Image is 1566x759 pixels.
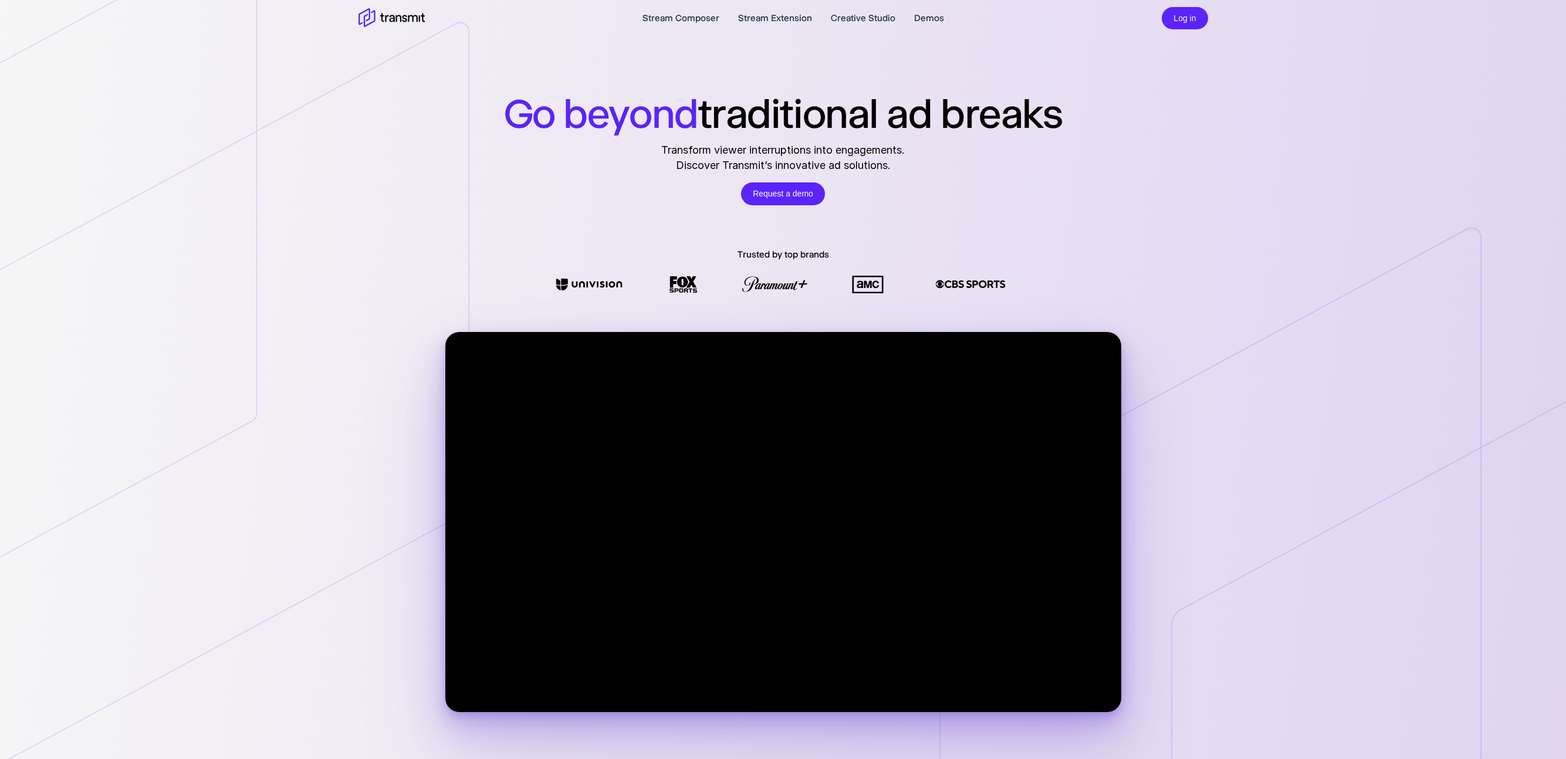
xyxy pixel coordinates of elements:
a: Stream Extension [738,11,812,25]
span: Go beyond [504,89,698,138]
h1: traditional ad breaks [504,89,1063,138]
a: Stream Composer [642,11,719,25]
span: Transform viewer interruptions into engagements. [661,143,905,158]
a: Demos [914,11,944,25]
span: Discover Transmit’s innovative ad solutions. [661,158,905,173]
a: Request a demo [741,182,825,205]
a: Log in [1162,12,1208,23]
a: Creative Studio [831,11,895,25]
button: Log in [1162,7,1208,30]
p: Trusted by top brands [738,248,829,262]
